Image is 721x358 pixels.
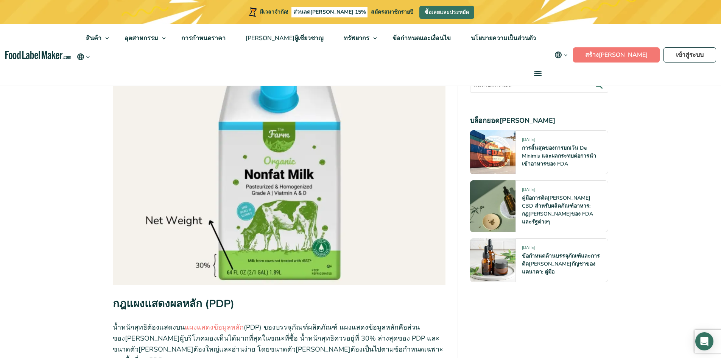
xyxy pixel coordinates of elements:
a: อุตสาหกรรม [115,24,170,52]
a: ข้อกำหนดด้านบรรจุภัณฑ์และการติด[PERSON_NAME]กัญชาของแคนาดา: คู่มือ [522,252,600,275]
div: เปิดอินเตอร์คอม Messenger [695,332,713,350]
a: [PERSON_NAME]ผู้เชี่ยวชาญ [236,24,332,52]
a: การสิ้นสุดของการยกเว้น De Minimis และผลกระทบต่อการนำเข้าอาหารของ FDA [522,144,596,167]
font: [DATE] [522,137,535,142]
a: ข้อกำหนดและเงื่อนไข [383,24,459,52]
font: อุตสาหกรรม [125,34,158,42]
font: สินค้า [86,34,101,42]
a: เมนู [525,61,549,86]
font: การกำหนดราคา [181,34,226,42]
font: [DATE] [522,187,535,192]
a: นโยบายความเป็นส่วนตัว [461,24,544,52]
a: แผงแสดงข้อมูลหลัก [185,323,244,332]
font: สร้าง[PERSON_NAME] [585,51,648,59]
font: ทรัพยากร [344,34,369,42]
font: มีเวลาจำกัด! [260,8,288,16]
a: เข้าสู่ระบบ [663,47,716,63]
a: การกำหนดราคา [171,24,234,52]
a: สินค้า [76,24,113,52]
font: เข้าสู่ระบบ [676,51,704,59]
font: ข้อกำหนดและเงื่อนไข [392,34,451,42]
font: นโยบายความเป็นส่วนตัว [471,34,536,42]
a: ทรัพยากร [334,24,381,52]
img: บรรจุภัณฑ์แสดงข้อมูลน้ำหนักสุทธิที่ตั้ง [113,35,446,285]
a: ซื้อเลยและประหยัด [419,6,474,19]
font: [PERSON_NAME]ผู้เชี่ยวชาญ [246,34,324,42]
font: ซื้อเลยและประหยัด [425,9,469,16]
a: คู่มือการติด[PERSON_NAME] CBD สำหรับผลิตภัณฑ์อาหาร: กฎ[PERSON_NAME]ของ FDA และรัฐต่างๆ [522,194,593,225]
font: ส่วนลด[PERSON_NAME] 15% [293,8,366,16]
font: สมัครสมาชิกรายปี [371,8,413,16]
font: [DATE] [522,245,535,250]
font: บล็อกยอด[PERSON_NAME] [470,116,555,125]
a: สร้าง[PERSON_NAME] [573,47,660,63]
font: น้ำหนักสุทธิต้องแสดงบน [113,323,185,332]
font: กฎแผงแสดงผลหลัก (PDP) [113,297,234,311]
